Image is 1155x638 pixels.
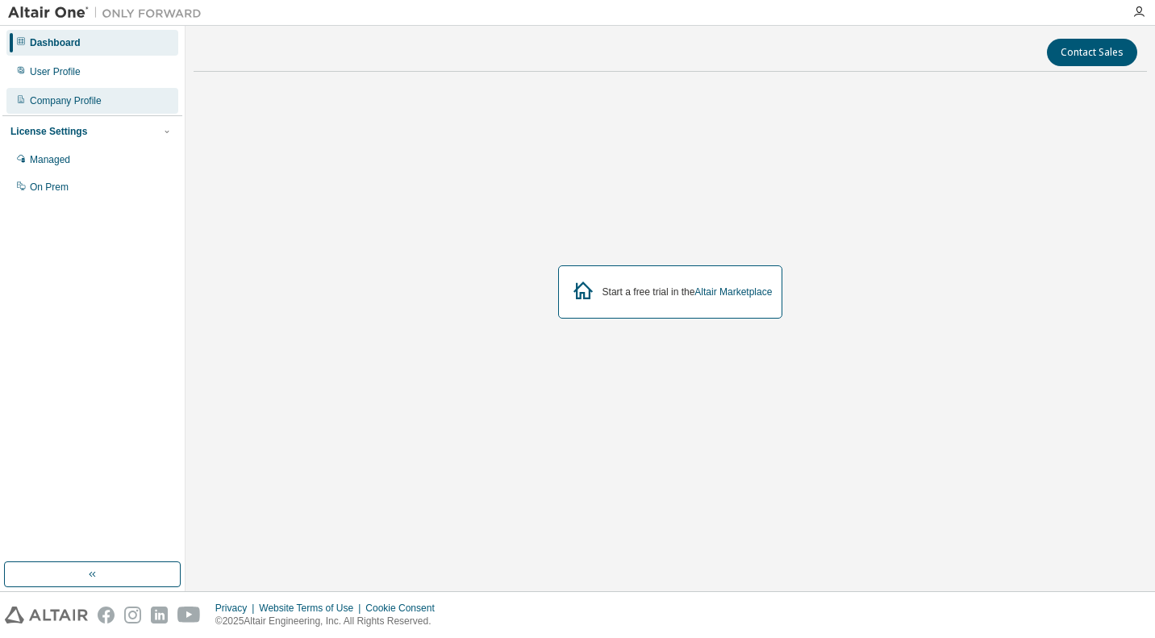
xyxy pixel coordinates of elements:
[30,36,81,49] div: Dashboard
[694,286,772,298] a: Altair Marketplace
[8,5,210,21] img: Altair One
[98,607,115,623] img: facebook.svg
[603,286,773,298] div: Start a free trial in the
[124,607,141,623] img: instagram.svg
[5,607,88,623] img: altair_logo.svg
[259,602,365,615] div: Website Terms of Use
[30,153,70,166] div: Managed
[215,602,259,615] div: Privacy
[30,65,81,78] div: User Profile
[151,607,168,623] img: linkedin.svg
[365,602,444,615] div: Cookie Consent
[10,125,87,138] div: License Settings
[1047,39,1137,66] button: Contact Sales
[215,615,444,628] p: © 2025 Altair Engineering, Inc. All Rights Reserved.
[30,181,69,194] div: On Prem
[177,607,201,623] img: youtube.svg
[30,94,102,107] div: Company Profile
